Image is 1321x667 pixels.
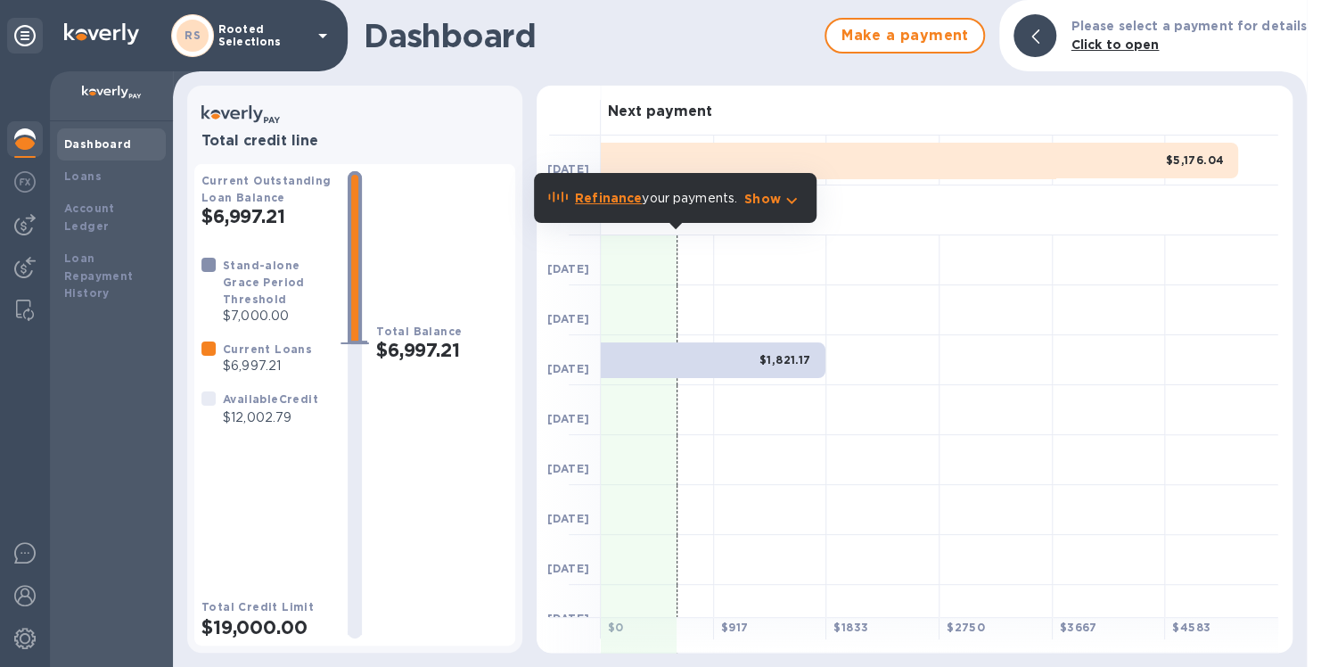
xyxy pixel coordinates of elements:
[218,23,308,48] p: Rooted Selections
[575,189,737,208] p: your payments.
[201,133,508,150] h3: Total credit line
[223,342,312,356] b: Current Loans
[547,512,589,525] b: [DATE]
[185,29,201,42] b: RS
[1172,621,1210,634] b: $ 4583
[201,205,333,227] h2: $6,997.21
[223,357,312,375] p: $6,997.21
[201,616,333,638] h2: $19,000.00
[64,251,134,301] b: Loan Repayment History
[376,325,462,338] b: Total Balance
[547,362,589,375] b: [DATE]
[833,621,868,634] b: $ 1833
[608,103,712,120] h3: Next payment
[64,169,102,183] b: Loans
[7,18,43,54] div: Unpin categories
[64,202,115,233] b: Account Ledger
[547,462,589,475] b: [DATE]
[744,190,781,208] p: Show
[575,191,642,205] b: Refinance
[201,600,314,613] b: Total Credit Limit
[841,25,969,46] span: Make a payment
[744,190,802,208] button: Show
[1071,37,1159,52] b: Click to open
[547,312,589,325] b: [DATE]
[376,339,508,361] h2: $6,997.21
[223,408,318,427] p: $12,002.79
[759,353,811,366] b: $1,821.17
[223,307,333,325] p: $7,000.00
[547,412,589,425] b: [DATE]
[1071,19,1307,33] b: Please select a payment for details
[721,621,749,634] b: $ 917
[364,17,816,54] h1: Dashboard
[223,392,318,406] b: Available Credit
[201,174,332,204] b: Current Outstanding Loan Balance
[825,18,985,54] button: Make a payment
[1166,153,1225,167] b: $5,176.04
[947,621,985,634] b: $ 2750
[14,171,36,193] img: Foreign exchange
[64,23,139,45] img: Logo
[547,262,589,276] b: [DATE]
[1060,621,1097,634] b: $ 3667
[547,612,589,625] b: [DATE]
[64,137,132,151] b: Dashboard
[223,259,305,306] b: Stand-alone Grace Period Threshold
[547,562,589,575] b: [DATE]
